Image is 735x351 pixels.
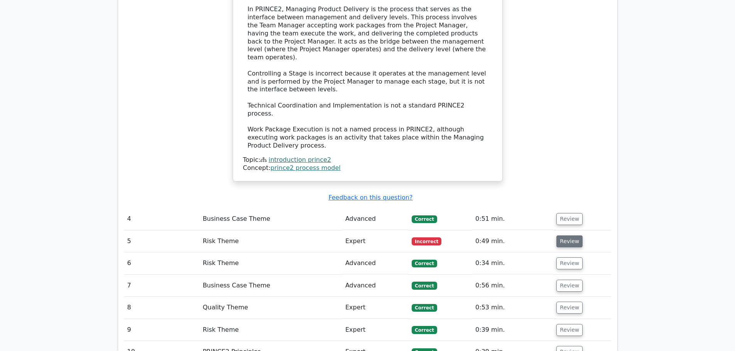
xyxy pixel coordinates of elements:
[412,215,437,223] span: Correct
[472,208,553,230] td: 0:51 min.
[199,297,342,319] td: Quality Theme
[124,252,200,274] td: 6
[556,213,583,225] button: Review
[270,164,341,171] a: prince2 process model
[124,230,200,252] td: 5
[248,5,488,149] div: In PRINCE2, Managing Product Delivery is the process that serves as the interface between managem...
[556,235,583,247] button: Review
[342,252,409,274] td: Advanced
[199,319,342,341] td: Risk Theme
[342,297,409,319] td: Expert
[342,275,409,297] td: Advanced
[342,319,409,341] td: Expert
[124,275,200,297] td: 7
[472,252,553,274] td: 0:34 min.
[472,275,553,297] td: 0:56 min.
[412,304,437,312] span: Correct
[472,319,553,341] td: 0:39 min.
[199,230,342,252] td: Risk Theme
[342,208,409,230] td: Advanced
[556,280,583,292] button: Review
[472,230,553,252] td: 0:49 min.
[472,297,553,319] td: 0:53 min.
[556,324,583,336] button: Review
[556,257,583,269] button: Review
[412,260,437,267] span: Correct
[124,319,200,341] td: 9
[412,237,441,245] span: Incorrect
[199,252,342,274] td: Risk Theme
[269,156,331,163] a: introduction prince2
[243,156,492,164] div: Topic:
[342,230,409,252] td: Expert
[199,208,342,230] td: Business Case Theme
[412,282,437,289] span: Correct
[328,194,412,201] a: Feedback on this question?
[199,275,342,297] td: Business Case Theme
[124,297,200,319] td: 8
[556,302,583,314] button: Review
[243,164,492,172] div: Concept:
[412,326,437,334] span: Correct
[124,208,200,230] td: 4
